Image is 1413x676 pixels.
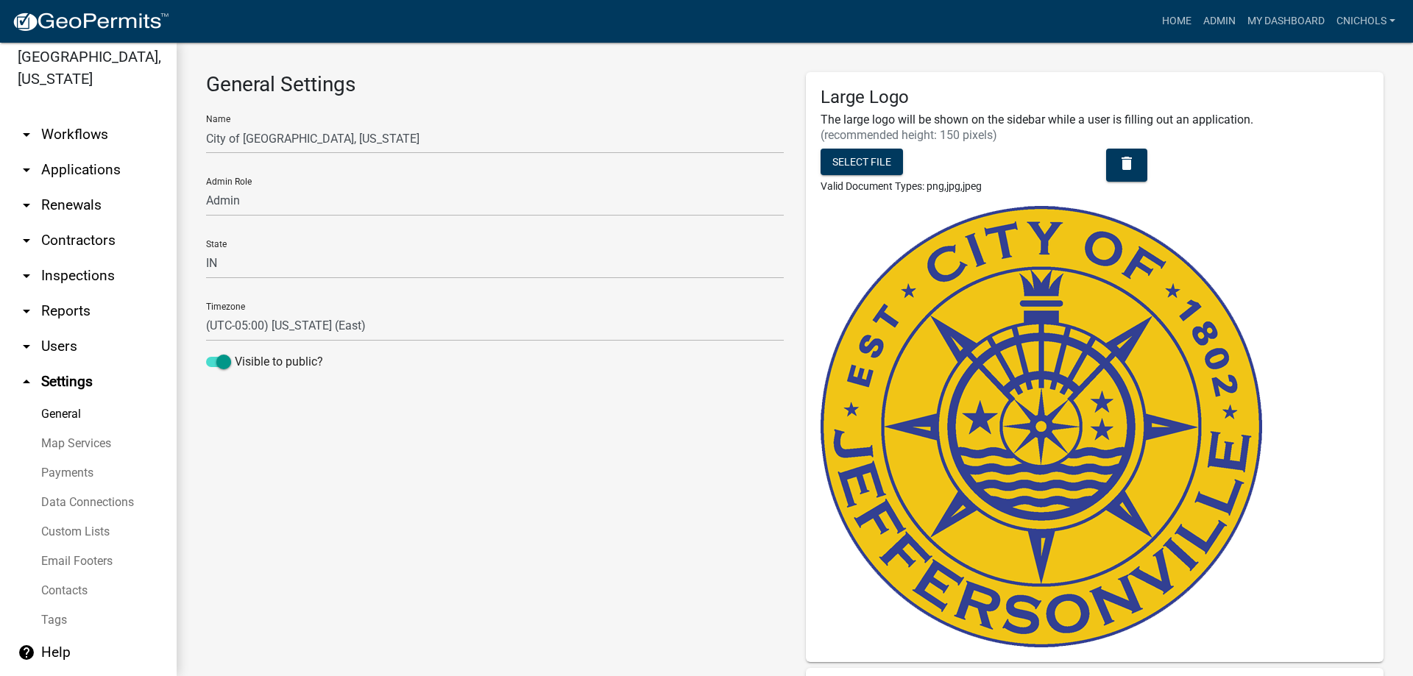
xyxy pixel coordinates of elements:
[18,373,35,391] i: arrow_drop_up
[821,149,903,175] button: Select file
[206,353,323,371] label: Visible to public?
[18,302,35,320] i: arrow_drop_down
[821,128,1369,142] h6: (recommended height: 150 pixels)
[18,161,35,179] i: arrow_drop_down
[18,126,35,143] i: arrow_drop_down
[18,267,35,285] i: arrow_drop_down
[821,206,1262,647] img: jurisdiction logo
[821,180,982,192] span: Valid Document Types: png,jpg,jpeg
[18,232,35,249] i: arrow_drop_down
[18,338,35,355] i: arrow_drop_down
[1242,7,1331,35] a: My Dashboard
[1197,7,1242,35] a: Admin
[821,113,1369,127] h6: The large logo will be shown on the sidebar while a user is filling out an application.
[1106,149,1147,182] button: delete
[1331,7,1401,35] a: cnichols
[1156,7,1197,35] a: Home
[1118,154,1136,171] i: delete
[821,87,1369,108] h5: Large Logo
[18,196,35,214] i: arrow_drop_down
[18,644,35,661] i: help
[206,72,784,97] h3: General Settings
